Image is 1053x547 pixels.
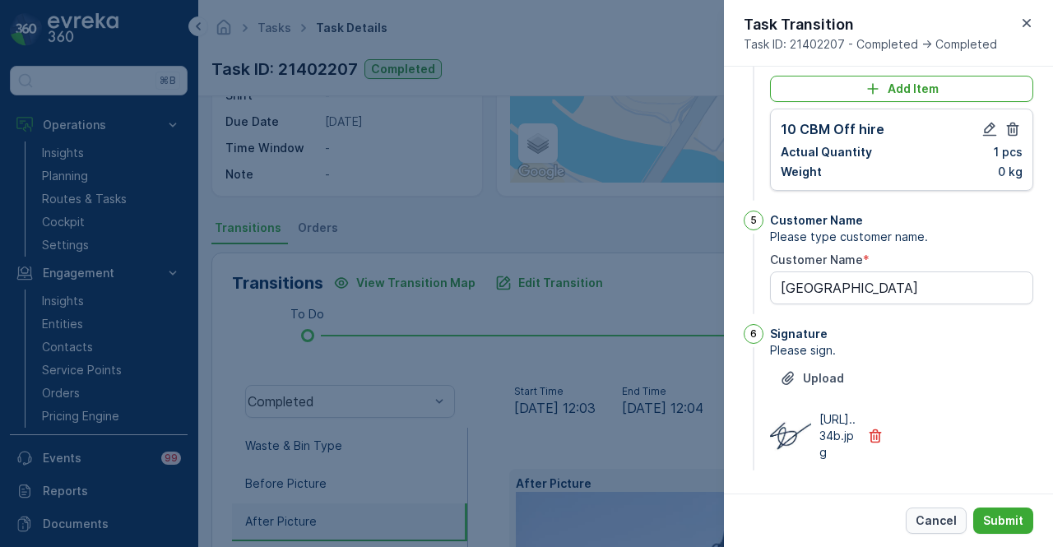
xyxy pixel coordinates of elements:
[781,164,822,180] p: Weight
[770,326,828,342] p: Signature
[770,229,1033,245] span: Please type customer name.
[803,370,844,387] p: Upload
[973,508,1033,534] button: Submit
[744,13,997,36] p: Task Transition
[770,365,854,392] button: Upload File
[770,212,863,229] p: Customer Name
[770,342,1033,359] span: Please sign.
[906,508,967,534] button: Cancel
[744,36,997,53] span: Task ID: 21402207 - Completed -> Completed
[770,76,1033,102] button: Add Item
[998,164,1023,180] p: 0 kg
[994,144,1023,160] p: 1 pcs
[744,324,763,344] div: 6
[770,253,863,267] label: Customer Name
[819,411,857,461] p: [URL]..34b.jpg
[916,512,957,529] p: Cancel
[888,81,939,97] p: Add Item
[770,415,811,457] img: Media Preview
[744,211,763,230] div: 5
[781,144,872,160] p: Actual Quantity
[781,119,884,139] p: 10 CBM Off hire
[983,512,1023,529] p: Submit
